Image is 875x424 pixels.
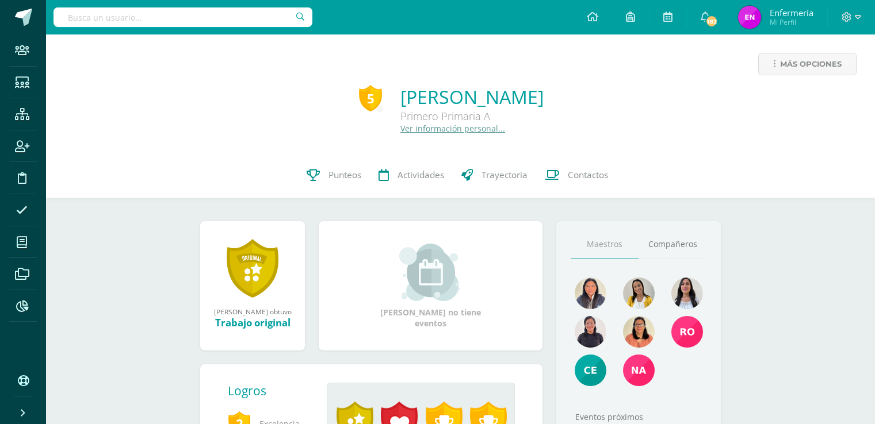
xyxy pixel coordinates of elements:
[705,15,718,28] span: 182
[671,277,703,309] img: b0fd45af2573d4ad5a1b4b14397f63f0.png
[536,152,617,198] a: Contactos
[780,53,842,75] span: Más opciones
[54,7,312,27] input: Busca un usuario...
[400,123,505,134] a: Ver información personal...
[738,6,761,29] img: 9282fce470099ad46d32b14798152acb.png
[575,354,606,386] img: f83fa454dfb586b3050f637a11267492.png
[400,109,544,123] div: Primero Primaria A
[359,85,382,111] div: 5
[770,17,813,27] span: Mi Perfil
[770,7,813,18] span: Enfermería
[482,169,528,181] span: Trayectoria
[639,230,706,259] a: Compañeros
[212,316,293,329] div: Trabajo original
[758,53,857,75] a: Más opciones
[575,277,606,309] img: d1743a41237682a7a2aaad5eb7657aa7.png
[571,411,706,422] div: Eventos próximos
[623,316,655,348] img: ca44992a0433722da7b2ceeef5a54e35.png
[370,152,453,198] a: Actividades
[228,383,318,399] div: Logros
[453,152,536,198] a: Trayectoria
[373,244,488,329] div: [PERSON_NAME] no tiene eventos
[398,169,444,181] span: Actividades
[399,244,462,301] img: event_small.png
[623,354,655,386] img: 03bedc8e89e9ad7d908873b386a18aa1.png
[623,277,655,309] img: 65c6bddbe21797e201d80fe03777f130.png
[328,169,361,181] span: Punteos
[568,169,608,181] span: Contactos
[400,84,544,109] a: [PERSON_NAME]
[571,230,639,259] a: Maestros
[298,152,370,198] a: Punteos
[575,316,606,348] img: 041e67bb1815648f1c28e9f895bf2be1.png
[671,316,703,348] img: 5b128c088b3bc6462d39a613088c2279.png
[212,307,293,316] div: [PERSON_NAME] obtuvo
